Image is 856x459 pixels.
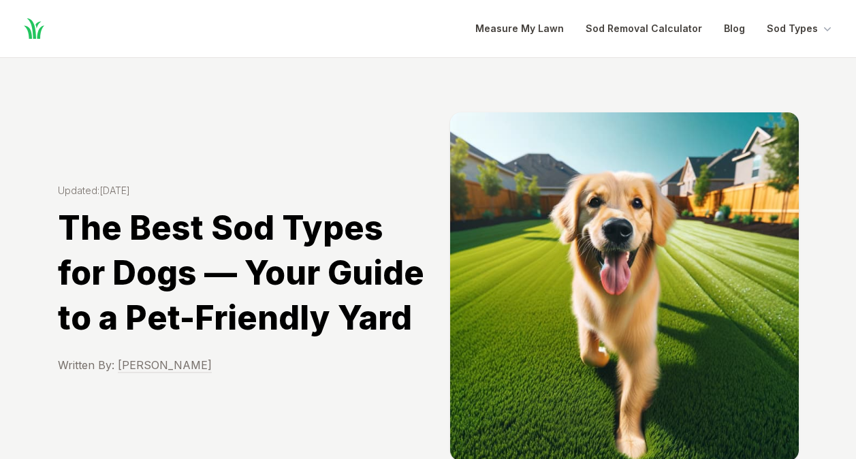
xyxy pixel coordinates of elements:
span: [PERSON_NAME] [118,358,212,373]
a: Measure My Lawn [475,20,564,37]
a: Sod Removal Calculator [586,20,702,37]
button: Sod Types [767,20,834,37]
a: Written By: [PERSON_NAME] [58,357,212,373]
h1: The Best Sod Types for Dogs — Your Guide to a Pet-Friendly Yard [58,206,428,341]
a: Blog [724,20,745,37]
time: Updated: [DATE] [58,184,428,197]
